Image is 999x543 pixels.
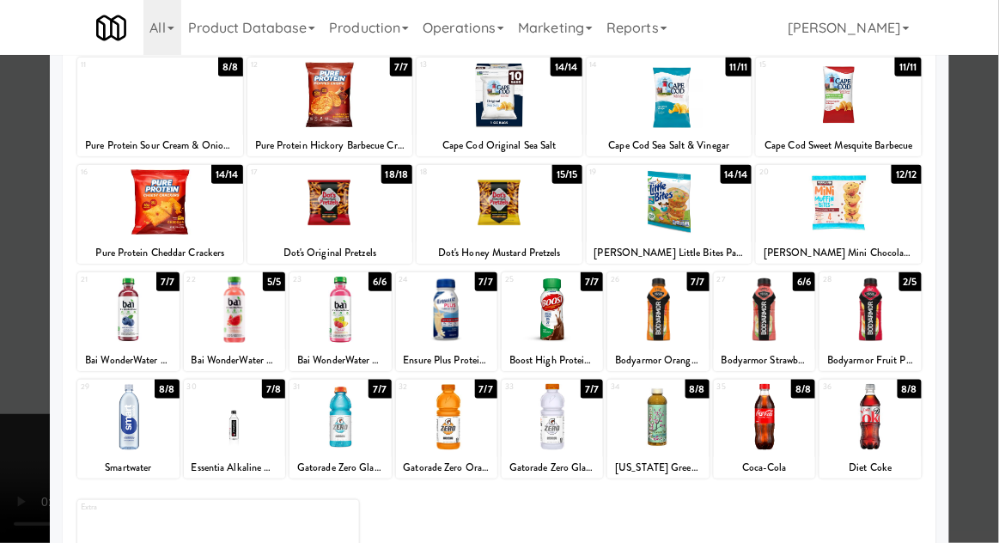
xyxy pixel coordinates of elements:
div: 18/18 [381,165,413,184]
div: Bodyarmor Orange Mango [610,350,706,371]
div: 8/8 [898,380,922,399]
div: 1411/11Cape Cod Sea Salt & Vinegar [587,58,752,156]
div: 1914/14[PERSON_NAME] Little Bites Party Cake Muffins [587,165,752,264]
div: 7/7 [390,58,412,76]
div: Cape Cod Sweet Mesquite Barbecue [756,135,922,156]
div: 13 [420,58,499,72]
div: 6/6 [793,272,815,291]
div: 298/8Smartwater [77,380,179,479]
div: 32 [399,380,447,394]
div: Pure Protein Sour Cream & Onion Chips [80,135,241,156]
div: Essentia Alkaline Water [186,457,283,479]
div: 19 [590,165,669,180]
div: 28 [823,272,870,287]
div: 30 [187,380,235,394]
div: Pure Protein Hickory Barbecue Crisps [247,135,413,156]
div: [PERSON_NAME] Mini Chocolate Chip Muffins [756,242,922,264]
div: Bai WonderWater Raspberry Lemon Lime [289,350,391,371]
div: Bodyarmor Orange Mango [607,350,709,371]
div: 1718/18Dot's Original Pretzels [247,165,413,264]
div: 317/7Gatorade Zero Glacier Freeze [289,380,391,479]
div: Dot's Original Pretzels [250,242,411,264]
div: Extra [81,500,218,515]
div: 118/8Pure Protein Sour Cream & Onion Chips [77,58,243,156]
div: Ensure Plus Protein Vanilla Shake [396,350,497,371]
div: 7/7 [369,380,391,399]
div: 7/7 [475,272,497,291]
div: Diet Coke [819,457,921,479]
div: Smartwater [80,457,176,479]
div: 20 [759,165,838,180]
div: 14/14 [721,165,752,184]
div: 7/7 [156,272,179,291]
div: Cape Cod Sweet Mesquite Barbecue [758,135,919,156]
div: 8/8 [791,380,815,399]
div: [PERSON_NAME] Little Bites Party Cake Muffins [589,242,750,264]
div: 6/6 [369,272,391,291]
div: 36 [823,380,870,394]
div: Coca-Cola [714,457,815,479]
div: 2012/12[PERSON_NAME] Mini Chocolate Chip Muffins [756,165,922,264]
div: 2/5 [899,272,922,291]
div: Essentia Alkaline Water [184,457,285,479]
div: Pure Protein Cheddar Crackers [80,242,241,264]
div: 29 [81,380,128,394]
div: Gatorade Zero Glacier Cherry [504,457,600,479]
div: Gatorade Zero Glacier Freeze [289,457,391,479]
div: Boost High Protein Chocolate Shake [504,350,600,371]
div: 307/8Essentia Alkaline Water [184,380,285,479]
div: 17 [251,165,330,180]
div: 7/7 [687,272,710,291]
div: 14/14 [211,165,243,184]
div: 16 [81,165,160,180]
div: [PERSON_NAME] Mini Chocolate Chip Muffins [758,242,919,264]
div: Dot's Honey Mustard Pretzels [417,242,582,264]
div: 11/11 [895,58,922,76]
div: Bodyarmor Strawberry Banana [716,350,813,371]
div: 35 [717,380,764,394]
div: [PERSON_NAME] Little Bites Party Cake Muffins [587,242,752,264]
div: 225/5Bai WonderWater Watermelon [184,272,285,371]
div: Ensure Plus Protein Vanilla Shake [399,350,495,371]
div: 217/7Bai WonderWater Blueberry [77,272,179,371]
div: Pure Protein Cheddar Crackers [77,242,243,264]
div: Cape Cod Sea Salt & Vinegar [589,135,750,156]
div: 31 [293,380,340,394]
div: 12 [251,58,330,72]
div: 236/6Bai WonderWater Raspberry Lemon Lime [289,272,391,371]
div: Gatorade Zero Glacier Freeze [292,457,388,479]
div: 7/7 [581,380,603,399]
div: 23 [293,272,340,287]
div: 8/8 [155,380,179,399]
div: 7/7 [475,380,497,399]
div: 1614/14Pure Protein Cheddar Crackers [77,165,243,264]
div: 7/8 [262,380,285,399]
div: 11 [81,58,160,72]
div: 7/7 [581,272,603,291]
div: 8/8 [218,58,242,76]
div: Bodyarmor Fruit Punch [822,350,918,371]
div: Pure Protein Hickory Barbecue Crisps [250,135,411,156]
div: Cape Cod Original Sea Salt [419,135,580,156]
div: Diet Coke [822,457,918,479]
div: Gatorade Zero Orange [399,457,495,479]
div: Coca-Cola [716,457,813,479]
div: Bai WonderWater Watermelon [184,350,285,371]
div: 24 [399,272,447,287]
div: 282/5Bodyarmor Fruit Punch [819,272,921,371]
div: 337/7Gatorade Zero Glacier Cherry [502,380,603,479]
div: Cape Cod Original Sea Salt [417,135,582,156]
div: [US_STATE] Green Tea [610,457,706,479]
img: Micromart [96,13,126,43]
div: 21 [81,272,128,287]
div: 1815/15Dot's Honey Mustard Pretzels [417,165,582,264]
div: Dot's Honey Mustard Pretzels [419,242,580,264]
div: 27 [717,272,764,287]
div: Smartwater [77,457,179,479]
div: 348/8[US_STATE] Green Tea [607,380,709,479]
div: 327/7Gatorade Zero Orange [396,380,497,479]
div: 276/6Bodyarmor Strawberry Banana [714,272,815,371]
div: 14/14 [551,58,582,76]
div: 34 [611,380,658,394]
div: 368/8Diet Coke [819,380,921,479]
